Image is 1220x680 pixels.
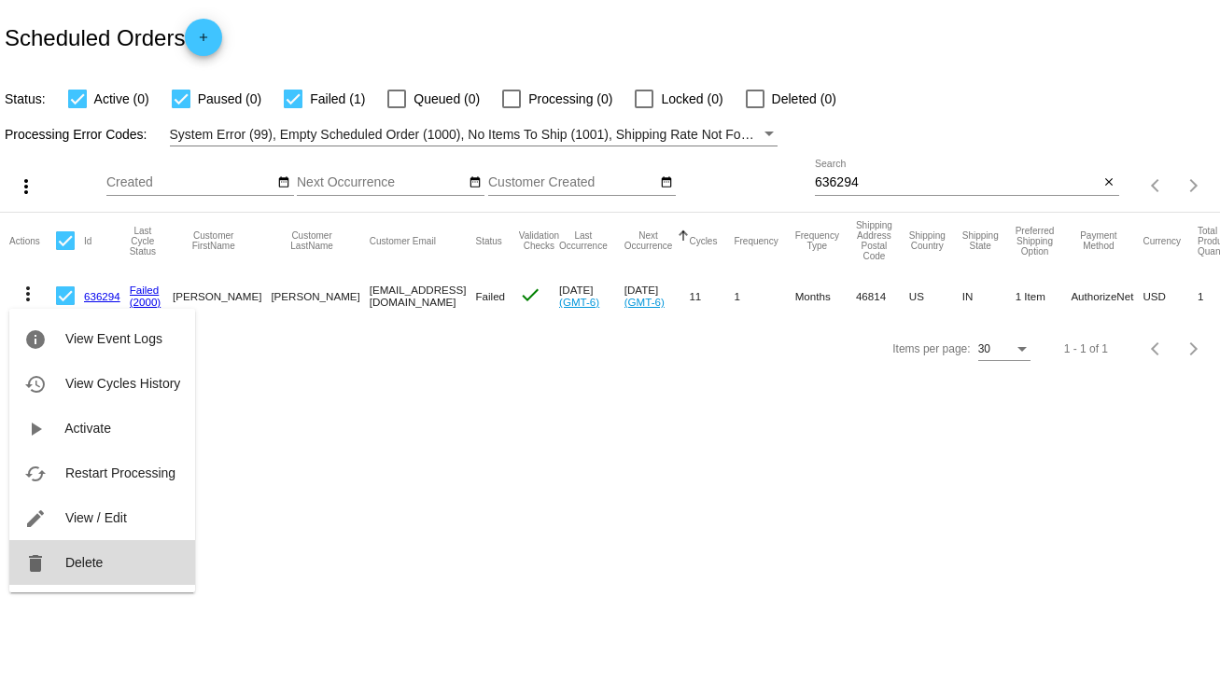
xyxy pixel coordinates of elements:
[24,328,47,351] mat-icon: info
[24,373,47,396] mat-icon: history
[65,376,180,391] span: View Cycles History
[24,552,47,575] mat-icon: delete
[65,510,127,525] span: View / Edit
[24,507,47,530] mat-icon: edit
[65,555,103,570] span: Delete
[24,418,47,440] mat-icon: play_arrow
[24,463,47,485] mat-icon: cached
[65,331,162,346] span: View Event Logs
[65,465,175,480] span: Restart Processing
[64,421,111,436] span: Activate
